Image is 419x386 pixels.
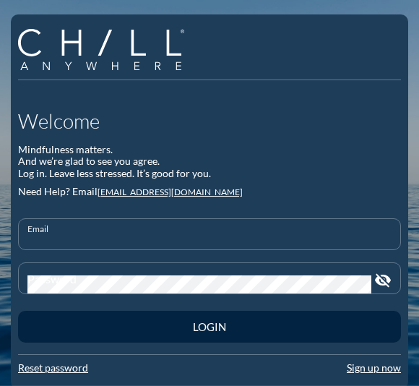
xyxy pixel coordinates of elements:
span: Need Help? Email [18,185,98,197]
button: Login [18,311,401,343]
h1: Welcome [18,109,401,134]
input: Email [27,231,392,249]
i: visibility_off [374,272,392,289]
a: [EMAIL_ADDRESS][DOMAIN_NAME] [98,186,243,197]
div: Mindfulness matters. And we’re glad to see you agree. Log in. Leave less stressed. It’s good for ... [18,144,401,180]
input: Password [27,275,371,293]
a: Company Logo [18,29,195,72]
a: Sign up now [347,361,401,374]
a: Reset password [18,361,88,374]
img: Company Logo [18,29,184,70]
div: Login [33,320,386,333]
